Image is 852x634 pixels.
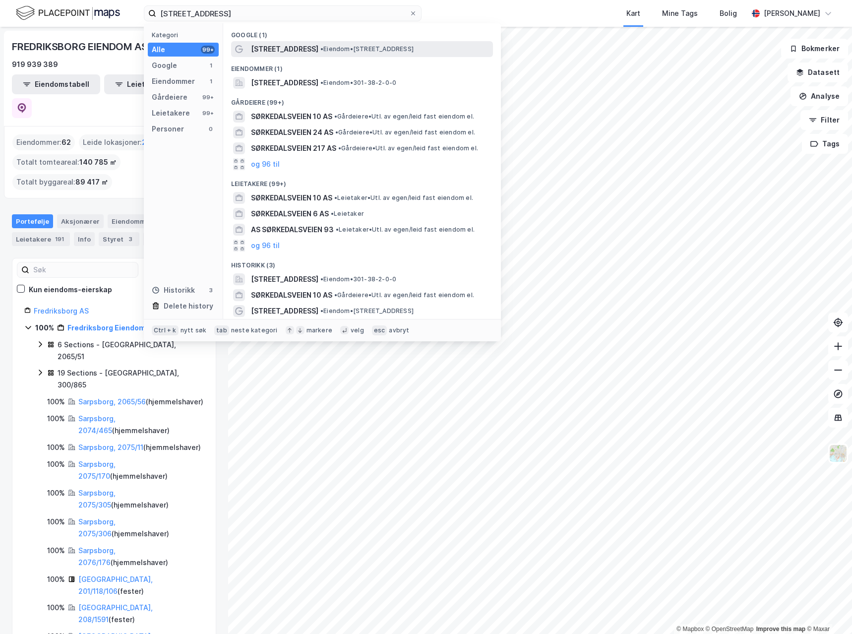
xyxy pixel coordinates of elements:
[78,443,143,451] a: Sarpsborg, 2075/11
[108,214,170,228] div: Eiendommer
[74,232,95,246] div: Info
[16,4,120,22] img: logo.f888ab2527a4732fd821a326f86c7f29.svg
[152,284,195,296] div: Historikk
[223,23,501,41] div: Google (1)
[251,305,318,317] span: [STREET_ADDRESS]
[251,127,333,138] span: SØRKEDALSVEIEN 24 AS
[35,322,54,334] div: 100%
[676,626,704,633] a: Mapbox
[79,134,150,150] div: Leide lokasjoner :
[12,174,112,190] div: Totalt byggareal :
[78,458,204,482] div: ( hjemmelshaver )
[47,545,65,557] div: 100%
[67,323,157,332] a: Fredriksborg Eiendom AS
[47,602,65,614] div: 100%
[58,367,204,391] div: 19 Sections - [GEOGRAPHIC_DATA], 300/865
[12,214,53,228] div: Portefølje
[78,573,204,597] div: ( fester )
[152,325,179,335] div: Ctrl + k
[223,172,501,190] div: Leietakere (99+)
[251,289,332,301] span: SØRKEDALSVEIEN 10 AS
[223,91,501,109] div: Gårdeiere (99+)
[12,74,100,94] button: Eiendomstabell
[338,144,478,152] span: Gårdeiere • Utl. av egen/leid fast eiendom el.
[788,63,848,82] button: Datasett
[12,39,149,55] div: FREDRIKSBORG EIENDOM AS
[152,31,219,39] div: Kategori
[207,286,215,294] div: 3
[201,93,215,101] div: 99+
[12,59,58,70] div: 919 939 389
[78,487,204,511] div: ( hjemmelshaver )
[78,396,203,408] div: ( hjemmelshaver )
[626,7,640,19] div: Kart
[331,210,364,218] span: Leietaker
[331,210,334,217] span: •
[251,142,336,154] span: SØRKEDALSVEIEN 217 AS
[78,516,204,540] div: ( hjemmelshaver )
[47,413,65,425] div: 100%
[143,232,215,246] div: Transaksjoner
[78,489,116,509] a: Sarpsborg, 2075/305
[334,194,473,202] span: Leietaker • Utl. av egen/leid fast eiendom el.
[306,326,332,334] div: markere
[181,326,207,334] div: nytt søk
[320,79,323,86] span: •
[251,111,332,123] span: SØRKEDALSVEIEN 10 AS
[800,110,848,130] button: Filter
[334,291,337,299] span: •
[142,136,146,148] span: 2
[223,254,501,271] div: Historikk (3)
[802,586,852,634] iframe: Chat Widget
[829,444,848,463] img: Z
[34,307,89,315] a: Fredriksborg AS
[12,232,70,246] div: Leietakere
[201,109,215,117] div: 99+
[372,325,387,335] div: esc
[251,192,332,204] span: SØRKEDALSVEIEN 10 AS
[320,275,323,283] span: •
[207,125,215,133] div: 0
[78,603,153,624] a: [GEOGRAPHIC_DATA], 208/1591
[78,602,204,626] div: ( fester )
[334,113,474,121] span: Gårdeiere • Utl. av egen/leid fast eiendom el.
[320,275,396,283] span: Eiendom • 301-38-2-0-0
[334,291,474,299] span: Gårdeiere • Utl. av egen/leid fast eiendom el.
[152,44,165,56] div: Alle
[334,113,337,120] span: •
[706,626,754,633] a: OpenStreetMap
[47,442,65,453] div: 100%
[320,307,414,315] span: Eiendom • [STREET_ADDRESS]
[201,46,215,54] div: 99+
[335,128,338,136] span: •
[47,396,65,408] div: 100%
[61,136,71,148] span: 62
[47,516,65,528] div: 100%
[231,326,278,334] div: neste kategori
[251,224,334,236] span: AS SØRKEDALSVEIEN 93
[156,6,409,21] input: Søk på adresse, matrikkel, gårdeiere, leietakere eller personer
[251,208,329,220] span: SØRKEDALSVEIEN 6 AS
[78,442,201,453] div: ( hjemmelshaver )
[251,240,280,252] button: og 96 til
[336,226,475,234] span: Leietaker • Utl. av egen/leid fast eiendom el.
[720,7,737,19] div: Bolig
[29,284,112,296] div: Kun eiendoms-eierskap
[78,545,204,569] div: ( hjemmelshaver )
[338,144,341,152] span: •
[57,214,104,228] div: Aksjonærer
[781,39,848,59] button: Bokmerker
[251,43,318,55] span: [STREET_ADDRESS]
[75,176,108,188] span: 89 417 ㎡
[125,234,135,244] div: 3
[351,326,364,334] div: velg
[152,91,187,103] div: Gårdeiere
[12,154,121,170] div: Totalt tomteareal :
[791,86,848,106] button: Analyse
[334,194,337,201] span: •
[104,74,192,94] button: Leietakertabell
[320,45,414,53] span: Eiendom • [STREET_ADDRESS]
[47,458,65,470] div: 100%
[223,57,501,75] div: Eiendommer (1)
[320,45,323,53] span: •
